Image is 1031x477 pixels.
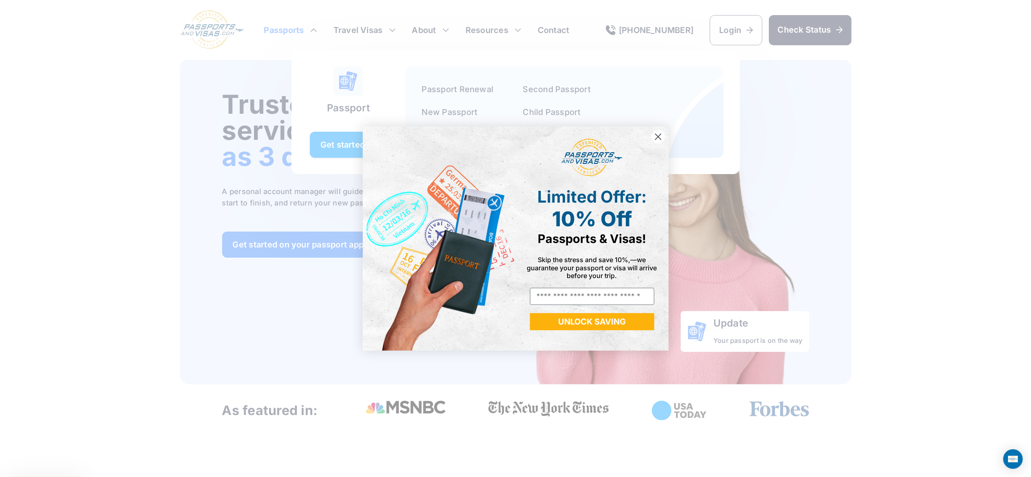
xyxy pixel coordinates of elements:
[363,126,516,351] img: de9cda0d-0715-46ca-9a25-073762a91ba7.png
[651,130,665,144] button: Close dialog
[537,187,647,207] span: Limited Offer:
[561,139,623,177] img: passports and visas
[530,313,654,330] button: UNLOCK SAVING
[527,256,657,279] span: Skip the stress and save 10%,—we guarantee your passport or visa will arrive before your trip.
[1003,449,1023,469] div: Open Intercom Messenger
[552,207,632,231] span: 10% Off
[538,232,646,246] span: Passports & Visas!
